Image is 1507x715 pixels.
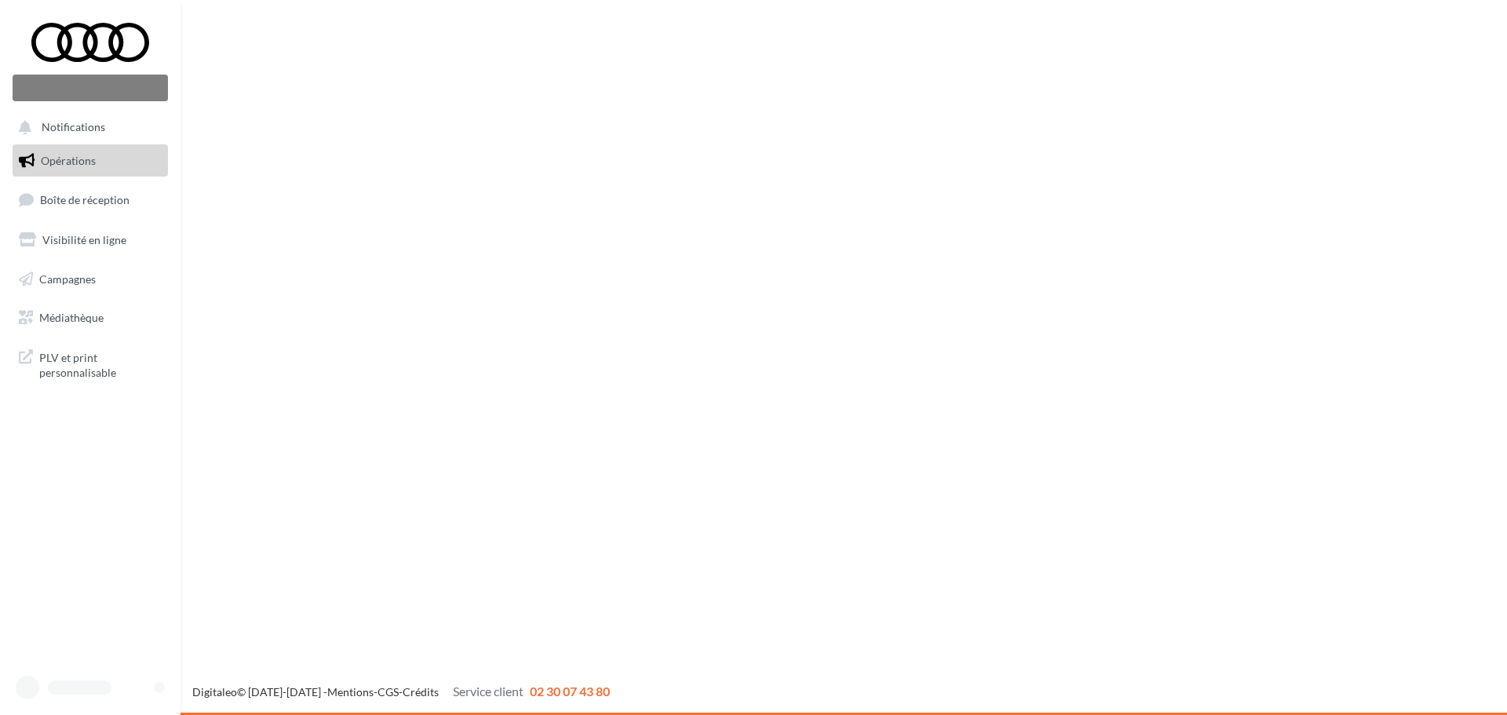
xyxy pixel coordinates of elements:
a: Boîte de réception [9,183,171,217]
a: CGS [378,685,399,699]
span: Boîte de réception [40,193,130,206]
a: Visibilité en ligne [9,224,171,257]
span: © [DATE]-[DATE] - - - [192,685,610,699]
span: 02 30 07 43 80 [530,684,610,699]
a: PLV et print personnalisable [9,341,171,387]
span: PLV et print personnalisable [39,347,162,381]
a: Digitaleo [192,685,237,699]
span: Notifications [42,121,105,134]
a: Médiathèque [9,301,171,334]
span: Visibilité en ligne [42,233,126,246]
span: Campagnes [39,272,96,285]
span: Service client [453,684,524,699]
span: Opérations [41,154,96,167]
a: Mentions [327,685,374,699]
div: Nouvelle campagne [13,75,168,101]
span: Médiathèque [39,311,104,324]
a: Crédits [403,685,439,699]
a: Campagnes [9,263,171,296]
a: Opérations [9,144,171,177]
